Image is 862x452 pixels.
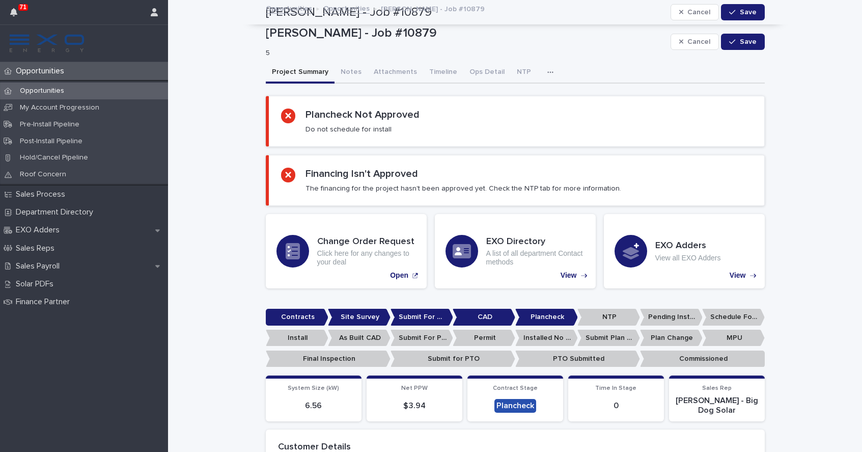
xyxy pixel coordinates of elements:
[640,351,765,367] p: Commissioned
[305,125,392,134] p: Do not schedule for install
[20,4,26,11] p: 71
[12,190,73,199] p: Sales Process
[453,330,515,347] p: Permit
[305,168,418,180] h2: Financing Isn't Approved
[640,330,703,347] p: Plan Change
[266,330,328,347] p: Install
[12,170,74,179] p: Roof Concern
[10,6,23,24] div: 71
[577,309,640,326] p: NTP
[494,399,536,413] div: Plancheck
[12,103,107,112] p: My Account Progression
[390,271,408,280] p: Open
[12,207,101,217] p: Department Directory
[368,62,423,84] button: Attachments
[266,2,312,14] a: Opportunities
[595,385,636,391] span: Time In Stage
[655,254,721,262] p: View all EXO Adders
[486,236,585,248] h3: EXO Directory
[323,2,370,14] a: Opportunities
[515,351,640,367] p: PTO Submitted
[577,330,640,347] p: Submit Plan Change
[305,109,420,121] h2: Plancheck Not Approved
[288,385,339,391] span: System Size (kW)
[401,385,428,391] span: Net PPW
[702,385,732,391] span: Sales Rep
[272,401,355,411] p: 6.56
[12,120,88,129] p: Pre-Install Pipeline
[515,330,578,347] p: Installed No Permit
[574,401,658,411] p: 0
[391,351,515,367] p: Submit for PTO
[463,62,511,84] button: Ops Detail
[266,214,427,288] a: Open
[12,244,63,253] p: Sales Reps
[266,26,666,41] p: [PERSON_NAME] - Job #10879
[266,309,328,326] p: Contracts
[561,271,577,280] p: View
[493,385,538,391] span: Contract Stage
[317,236,416,248] h3: Change Order Request
[12,225,68,235] p: EXO Adders
[730,271,746,280] p: View
[515,309,578,326] p: Plancheck
[328,309,391,326] p: Site Survey
[391,330,453,347] p: Submit For Permit
[373,401,456,411] p: $ 3.94
[740,38,757,45] span: Save
[12,66,72,76] p: Opportunities
[640,309,703,326] p: Pending Install Task
[317,249,416,267] p: Click here for any changes to your deal
[721,34,764,50] button: Save
[687,38,710,45] span: Cancel
[486,249,585,267] p: A list of all department Contact methods
[305,184,621,193] p: The financing for the project hasn't been approved yet. Check the NTP tab for more information.
[391,309,453,326] p: Submit For CAD
[423,62,463,84] button: Timeline
[604,214,765,288] a: View
[12,297,78,307] p: Finance Partner
[435,214,596,288] a: View
[12,279,62,289] p: Solar PDFs
[335,62,368,84] button: Notes
[12,153,96,162] p: Hold/Cancel Pipeline
[511,62,537,84] button: NTP
[12,261,68,271] p: Sales Payroll
[266,49,662,58] p: 5
[8,33,86,54] img: FKS5r6ZBThi8E5hshIGi
[12,137,91,146] p: Post-Install Pipeline
[671,34,719,50] button: Cancel
[328,330,391,347] p: As Built CAD
[702,309,765,326] p: Schedule For Install
[675,396,759,415] p: [PERSON_NAME] - Big Dog Solar
[381,3,485,14] p: [PERSON_NAME] - Job #10879
[266,62,335,84] button: Project Summary
[12,87,72,95] p: Opportunities
[266,351,391,367] p: Final Inspection
[453,309,515,326] p: CAD
[702,330,765,347] p: MPU
[655,241,721,252] h3: EXO Adders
